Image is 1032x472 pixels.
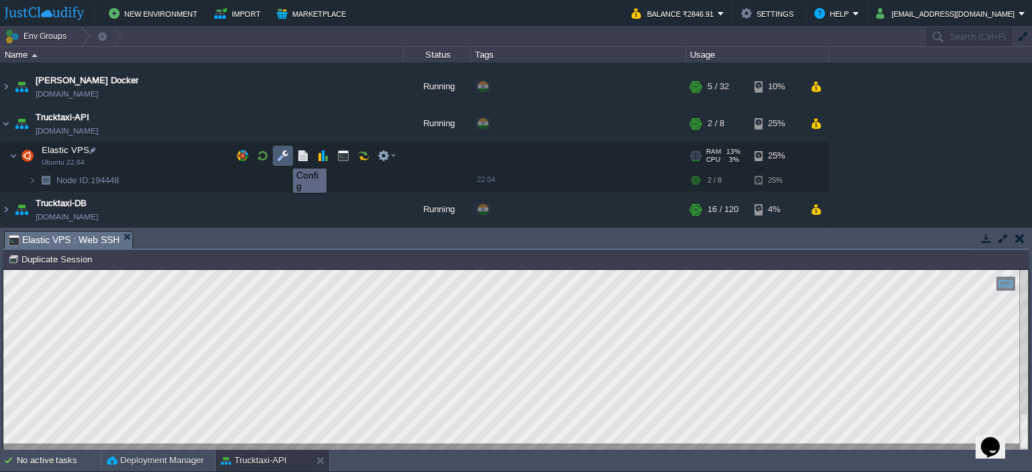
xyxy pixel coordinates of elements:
span: CPU [706,156,720,164]
span: [DOMAIN_NAME] [36,124,98,138]
button: Settings [741,5,798,21]
span: 3% [726,156,739,164]
span: Elastic VPS [40,144,91,156]
button: Deployment Manager [107,454,204,467]
span: Elastic VPS : Web SSH [9,232,120,248]
a: Elastic VPSUbuntu 22.04 [40,145,91,155]
button: Help [814,5,853,21]
span: 13% [726,148,740,156]
div: Tags [472,47,685,62]
img: AMDAwAAAACH5BAEAAAAALAAAAAABAAEAAAICRAEAOw== [12,191,31,228]
a: Trucktaxi-DB [36,197,87,210]
div: Running [404,191,471,228]
div: Status [404,47,470,62]
button: Env Groups [5,27,71,46]
a: Node ID:194448 [55,175,121,186]
img: AMDAwAAAACH5BAEAAAAALAAAAAABAAEAAAICRAEAOw== [1,191,11,228]
a: [DOMAIN_NAME] [36,87,98,101]
div: Usage [687,47,828,62]
button: Marketplace [277,5,350,21]
div: 25% [755,105,798,142]
iframe: chat widget [976,418,1019,459]
span: [DOMAIN_NAME] [36,210,98,224]
div: Config [296,170,323,191]
div: 2 / 8 [707,170,722,191]
button: [EMAIL_ADDRESS][DOMAIN_NAME] [876,5,1019,21]
div: Running [404,68,471,105]
button: Import [214,5,265,21]
img: AMDAwAAAACH5BAEAAAAALAAAAAABAAEAAAICRAEAOw== [18,142,37,169]
div: 16 / 120 [707,191,738,228]
button: New Environment [109,5,202,21]
img: AMDAwAAAACH5BAEAAAAALAAAAAABAAEAAAICRAEAOw== [12,68,31,105]
span: Ubuntu 22.04 [42,158,85,167]
img: AMDAwAAAACH5BAEAAAAALAAAAAABAAEAAAICRAEAOw== [32,54,38,57]
img: AMDAwAAAACH5BAEAAAAALAAAAAABAAEAAAICRAEAOw== [28,170,36,191]
span: 194448 [55,175,121,186]
img: AMDAwAAAACH5BAEAAAAALAAAAAABAAEAAAICRAEAOw== [1,68,11,105]
div: Running [404,105,471,142]
span: Node ID: [56,175,91,185]
div: 5 / 32 [707,68,729,105]
img: JustCloudify [5,7,84,20]
div: 25% [755,170,798,191]
a: [PERSON_NAME] Docker [36,74,138,87]
div: 4% [755,191,798,228]
div: Name [1,47,403,62]
a: Trucktaxi-API [36,111,89,124]
div: 25% [755,142,798,169]
span: 22.04 [477,175,495,183]
img: AMDAwAAAACH5BAEAAAAALAAAAAABAAEAAAICRAEAOw== [36,170,55,191]
img: AMDAwAAAACH5BAEAAAAALAAAAAABAAEAAAICRAEAOw== [9,142,17,169]
img: AMDAwAAAACH5BAEAAAAALAAAAAABAAEAAAICRAEAOw== [12,105,31,142]
div: 2 / 8 [707,105,724,142]
span: RAM [706,148,721,156]
button: Duplicate Session [8,253,96,265]
button: Balance ₹2846.91 [632,5,718,21]
div: No active tasks [17,450,101,471]
button: Trucktaxi-API [221,454,287,467]
div: 10% [755,68,798,105]
img: AMDAwAAAACH5BAEAAAAALAAAAAABAAEAAAICRAEAOw== [1,105,11,142]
